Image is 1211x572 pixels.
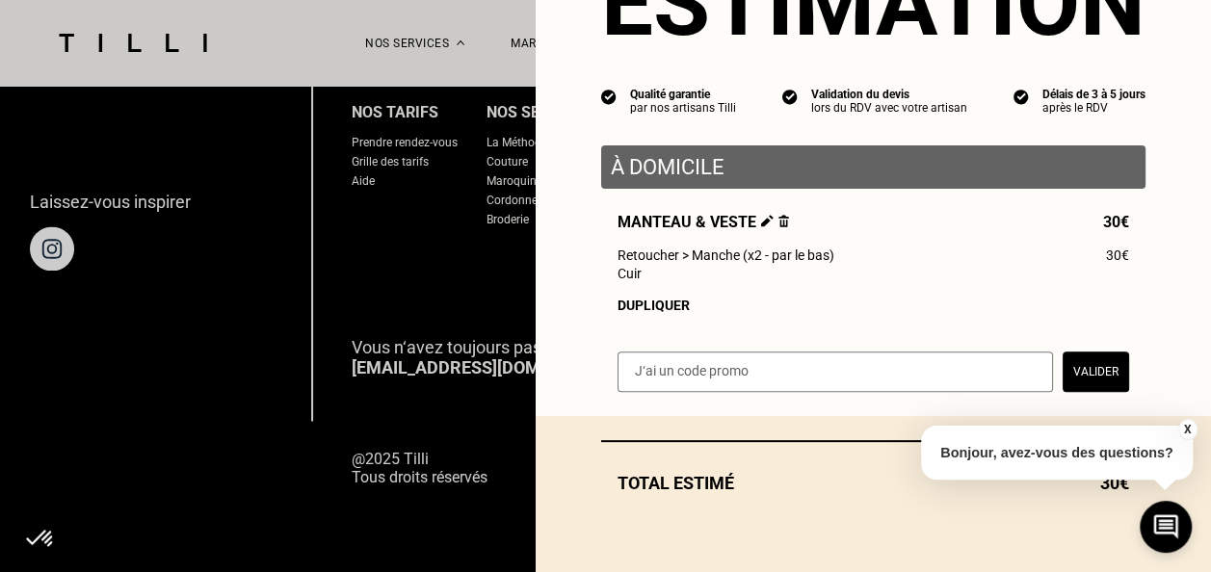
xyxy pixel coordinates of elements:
[811,101,967,115] div: lors du RDV avec votre artisan
[782,88,798,105] img: icon list info
[611,155,1136,179] p: À domicile
[1042,101,1145,115] div: après le RDV
[601,88,617,105] img: icon list info
[1106,247,1129,263] span: 30€
[618,266,642,281] span: Cuir
[618,298,1129,313] div: Dupliquer
[618,247,834,263] span: Retoucher > Manche (x2 - par le bas)
[921,426,1193,480] p: Bonjour, avez-vous des questions?
[778,215,789,227] img: Supprimer
[618,351,1053,392] input: J‘ai un code promo
[761,215,774,227] img: Éditer
[1177,419,1197,440] button: X
[811,88,967,101] div: Validation du devis
[601,473,1145,493] div: Total estimé
[1014,88,1029,105] img: icon list info
[1042,88,1145,101] div: Délais de 3 à 5 jours
[1063,351,1129,392] button: Valider
[630,101,736,115] div: par nos artisans Tilli
[618,213,789,231] span: Manteau & veste
[630,88,736,101] div: Qualité garantie
[1103,213,1129,231] span: 30€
